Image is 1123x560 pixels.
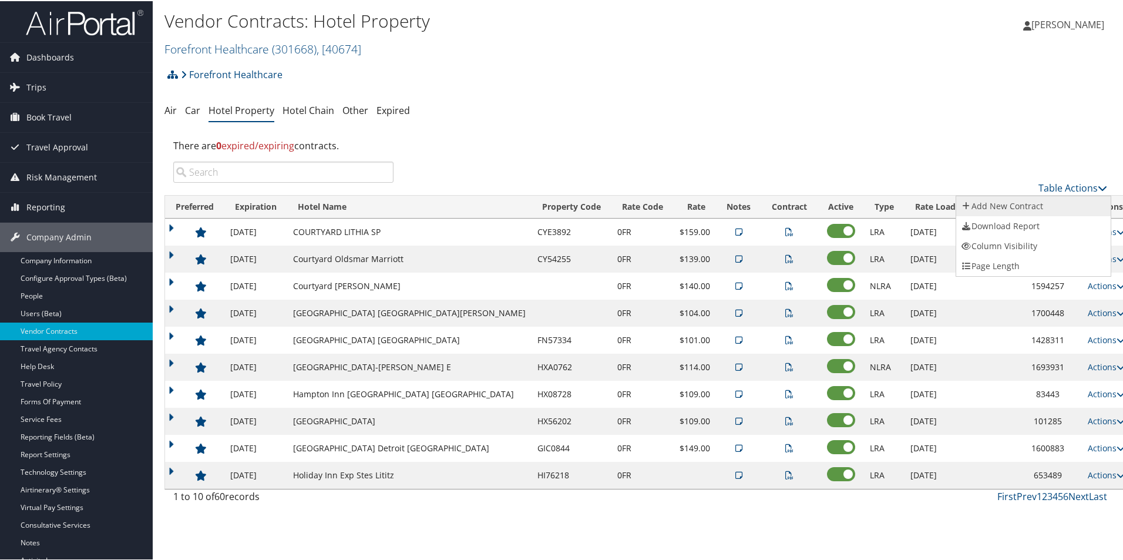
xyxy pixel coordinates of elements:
a: Page Length [956,255,1111,275]
a: Add New Contract [956,195,1111,215]
span: Travel Approval [26,132,88,161]
span: Risk Management [26,162,97,191]
span: Company Admin [26,222,92,251]
a: Download Report [956,215,1111,235]
img: airportal-logo.png [26,8,143,35]
span: Dashboards [26,42,74,71]
a: Column Visibility [956,235,1111,255]
span: Reporting [26,192,65,221]
span: Trips [26,72,46,101]
span: Book Travel [26,102,72,131]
